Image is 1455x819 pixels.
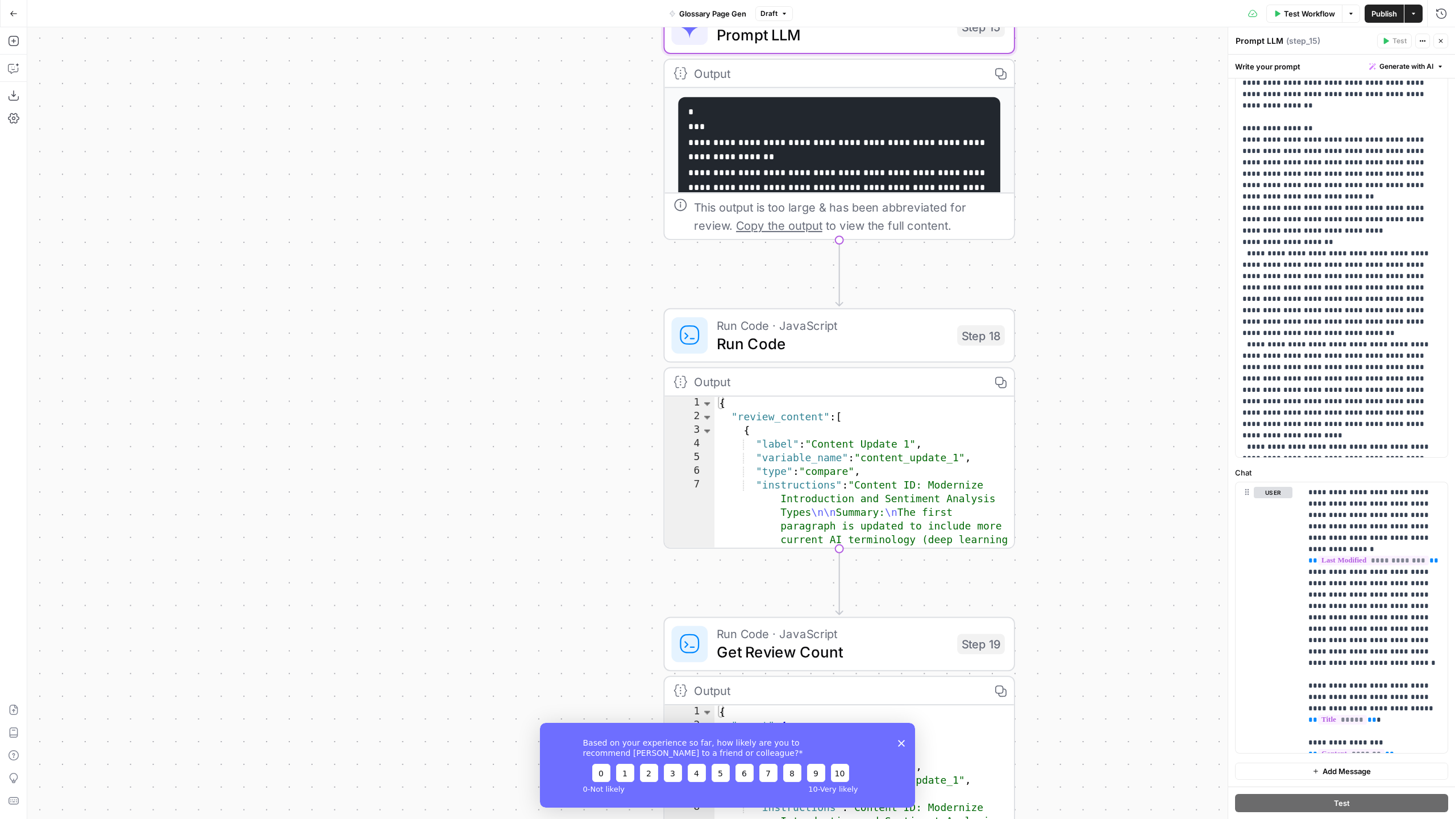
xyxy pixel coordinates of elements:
div: Write your prompt [1228,55,1455,78]
button: Publish [1365,5,1404,23]
button: user [1254,487,1292,498]
div: 1 [664,396,714,410]
g: Edge from step_15 to step_18 [836,240,843,306]
span: Test [1334,797,1350,809]
button: Glossary Page Gen [662,5,753,23]
span: Glossary Page Gen [679,8,746,19]
div: Output [694,681,980,700]
span: Get Review Count [717,640,948,663]
div: Step 19 [957,634,1005,654]
button: Draft [755,6,793,21]
textarea: Prompt LLM [1236,35,1283,47]
div: 4 [664,437,714,451]
button: Test Workflow [1266,5,1342,23]
div: 5 [664,451,714,465]
div: Step 18 [957,325,1005,346]
div: 3 [664,424,714,437]
div: 6 [664,465,714,478]
label: Chat [1235,467,1448,478]
div: 2 [664,410,714,424]
span: Prompt LLM [717,23,948,46]
span: Generate with AI [1379,61,1433,72]
div: This output is too large & has been abbreviated for review. to view the full content. [694,198,1005,234]
span: Toggle code folding, rows 1 through 44 [701,396,713,410]
div: Step 15 [957,16,1005,37]
button: Generate with AI [1365,59,1448,74]
span: Run Code · JavaScript [717,624,948,643]
span: Run Code [717,332,948,355]
span: Test Workflow [1284,8,1335,19]
div: Output [694,64,980,82]
span: ( step_15 ) [1286,35,1320,47]
div: Output [694,373,980,391]
span: Test [1392,36,1407,46]
div: 2 [664,719,714,733]
g: Edge from step_18 to step_19 [836,549,843,615]
button: Test [1377,34,1412,48]
span: Toggle code folding, rows 2 through 43 [701,410,713,424]
div: user [1236,482,1292,753]
span: Draft [760,9,778,19]
button: Add Message [1235,763,1448,780]
iframe: Survey from AirOps [540,723,915,808]
div: Run Code · JavaScriptRun CodeStep 18Output{ "review_content":[ { "label":"Content Update 1", "var... [663,308,1015,549]
span: Toggle code folding, rows 1 through 45 [701,705,713,719]
span: Copy the output [736,218,822,232]
span: Toggle code folding, rows 3 through 12 [701,424,713,437]
span: Add Message [1323,766,1371,777]
div: 1 [664,705,714,719]
span: Publish [1371,8,1397,19]
button: Test [1235,794,1448,812]
div: 7 [664,478,714,764]
span: Run Code · JavaScript [717,316,948,334]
